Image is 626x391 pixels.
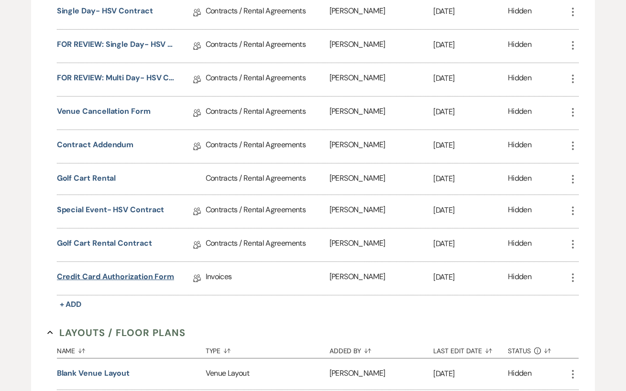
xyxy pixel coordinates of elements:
[433,5,508,18] p: [DATE]
[508,271,531,286] div: Hidden
[433,39,508,51] p: [DATE]
[206,130,329,163] div: Contracts / Rental Agreements
[206,340,329,358] button: Type
[508,39,531,54] div: Hidden
[433,106,508,118] p: [DATE]
[433,340,508,358] button: Last Edit Date
[60,299,82,309] span: + Add
[57,368,130,379] button: Blank Venue Layout
[57,72,176,87] a: FOR REVIEW: Multi Day- HSV Contract
[206,228,329,261] div: Contracts / Rental Agreements
[57,39,176,54] a: FOR REVIEW: Single Day- HSV Contract
[206,97,329,130] div: Contracts / Rental Agreements
[433,72,508,85] p: [DATE]
[329,340,434,358] button: Added By
[433,238,508,250] p: [DATE]
[329,262,434,295] div: [PERSON_NAME]
[57,5,153,20] a: Single Day- HSV Contract
[433,368,508,380] p: [DATE]
[329,30,434,63] div: [PERSON_NAME]
[508,5,531,20] div: Hidden
[47,326,186,340] button: Layouts / Floor Plans
[508,238,531,252] div: Hidden
[57,139,134,154] a: Contract Addendum
[329,228,434,261] div: [PERSON_NAME]
[508,348,531,354] span: Status
[433,173,508,185] p: [DATE]
[329,358,434,390] div: [PERSON_NAME]
[329,195,434,228] div: [PERSON_NAME]
[206,163,329,195] div: Contracts / Rental Agreements
[433,271,508,283] p: [DATE]
[329,130,434,163] div: [PERSON_NAME]
[508,368,531,380] div: Hidden
[329,163,434,195] div: [PERSON_NAME]
[206,262,329,295] div: Invoices
[508,72,531,87] div: Hidden
[508,340,567,358] button: Status
[57,238,152,252] a: Golf Cart Rental Contract
[57,271,175,286] a: Credit Card Authorization Form
[329,97,434,130] div: [PERSON_NAME]
[508,139,531,154] div: Hidden
[433,204,508,217] p: [DATE]
[508,106,531,120] div: Hidden
[57,204,165,219] a: Special Event- HSV Contract
[433,139,508,152] p: [DATE]
[508,173,531,185] div: Hidden
[57,106,151,120] a: Venue Cancellation Form
[329,63,434,96] div: [PERSON_NAME]
[57,173,116,184] button: Golf Cart Rental
[206,195,329,228] div: Contracts / Rental Agreements
[508,204,531,219] div: Hidden
[206,358,329,390] div: Venue Layout
[206,63,329,96] div: Contracts / Rental Agreements
[57,298,85,311] button: + Add
[206,30,329,63] div: Contracts / Rental Agreements
[57,340,206,358] button: Name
